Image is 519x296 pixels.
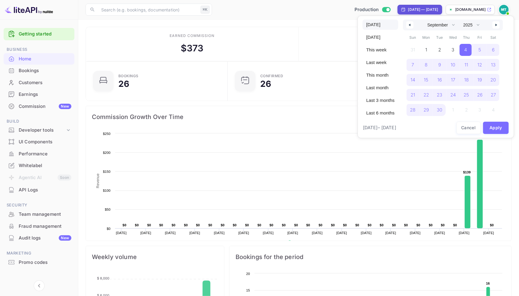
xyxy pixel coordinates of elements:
[363,95,398,105] button: Last 3 months
[487,72,500,84] button: 20
[437,90,442,100] span: 23
[437,75,442,85] span: 16
[433,102,446,114] button: 30
[479,44,481,55] span: 5
[483,122,509,134] button: Apply
[487,87,500,99] button: 27
[460,33,473,42] span: Thu
[492,44,495,55] span: 6
[363,108,398,118] button: Last 6 months
[438,60,441,70] span: 9
[406,33,420,42] span: Sun
[420,42,433,54] button: 1
[433,87,446,99] button: 23
[437,105,442,115] span: 30
[411,90,415,100] span: 21
[420,57,433,69] button: 8
[478,75,482,85] span: 19
[433,33,446,42] span: Tue
[446,33,460,42] span: Wed
[473,87,487,99] button: 26
[446,57,460,69] button: 10
[420,72,433,84] button: 15
[464,44,467,55] span: 4
[452,44,455,55] span: 3
[363,45,398,55] button: This week
[473,42,487,54] button: 5
[411,75,415,85] span: 14
[433,42,446,54] button: 2
[491,60,496,70] span: 13
[450,90,456,100] span: 24
[425,60,428,70] span: 8
[406,72,420,84] button: 14
[460,57,473,69] button: 11
[438,44,441,55] span: 2
[460,72,473,84] button: 18
[473,72,487,84] button: 19
[460,87,473,99] button: 25
[457,122,481,134] button: Cancel
[363,57,398,68] button: Last week
[410,105,415,115] span: 28
[446,42,460,54] button: 3
[420,102,433,114] button: 29
[363,32,398,42] button: [DATE]
[491,75,496,85] span: 20
[451,60,455,70] span: 10
[406,102,420,114] button: 28
[460,42,473,54] button: 4
[465,60,468,70] span: 11
[464,90,469,100] span: 25
[420,33,433,42] span: Mon
[464,75,469,85] span: 18
[363,70,398,80] button: This month
[424,75,429,85] span: 15
[473,33,487,42] span: Fri
[406,57,420,69] button: 7
[424,105,429,115] span: 29
[433,72,446,84] button: 16
[363,124,396,131] span: [DATE] – [DATE]
[491,90,496,100] span: 27
[487,42,500,54] button: 6
[446,72,460,84] button: 17
[473,57,487,69] button: 12
[424,90,429,100] span: 22
[420,87,433,99] button: 22
[451,75,455,85] span: 17
[487,57,500,69] button: 13
[363,83,398,93] button: Last month
[406,87,420,99] button: 21
[433,57,446,69] button: 9
[446,87,460,99] button: 24
[363,20,398,30] button: [DATE]
[478,60,482,70] span: 12
[487,33,500,42] span: Sat
[477,90,483,100] span: 26
[425,44,427,55] span: 1
[411,60,414,70] span: 7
